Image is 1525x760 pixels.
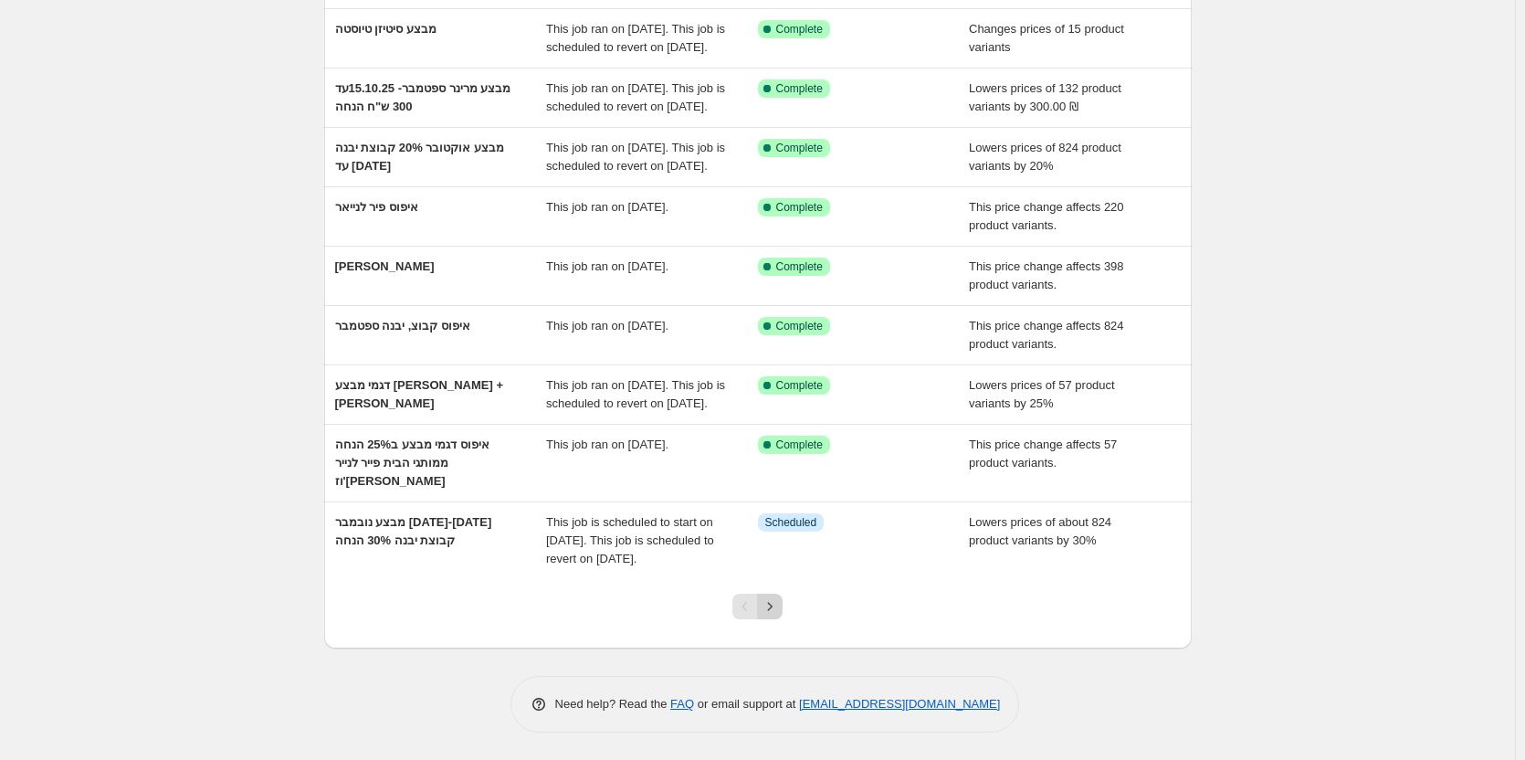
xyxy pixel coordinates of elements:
[546,515,714,565] span: This job is scheduled to start on [DATE]. This job is scheduled to revert on [DATE].
[969,515,1111,547] span: Lowers prices of about 824 product variants by 30%
[969,22,1124,54] span: Changes prices of 15 product variants
[335,259,435,273] span: [PERSON_NAME]
[765,515,817,530] span: Scheduled
[776,200,823,215] span: Complete
[335,378,504,410] span: דגמי מבצע [PERSON_NAME] + [PERSON_NAME]
[776,259,823,274] span: Complete
[969,378,1115,410] span: Lowers prices of 57 product variants by 25%
[969,319,1124,351] span: This price change affects 824 product variants.
[546,378,725,410] span: This job ran on [DATE]. This job is scheduled to revert on [DATE].
[969,438,1117,470] span: This price change affects 57 product variants.
[799,697,1000,711] a: [EMAIL_ADDRESS][DOMAIN_NAME]
[335,200,418,214] span: איפוס פיר לנייאר
[969,200,1124,232] span: This price change affects 220 product variants.
[335,81,511,113] span: מבצע מרינר ספטמבר- 15.10.25עד 300 ש"ח הנחה
[335,515,492,547] span: מבצע נובמבר [DATE]-[DATE] קבוצת יבנה 30% הנחה
[335,141,505,173] span: מבצע אוקטובר 20% קבוצת יבנה עד [DATE]
[969,141,1121,173] span: Lowers prices of 824 product variants by 20%
[546,141,725,173] span: This job ran on [DATE]. This job is scheduled to revert on [DATE].
[969,259,1124,291] span: This price change affects 398 product variants.
[776,81,823,96] span: Complete
[776,319,823,333] span: Complete
[732,594,783,619] nav: Pagination
[776,141,823,155] span: Complete
[546,200,668,214] span: This job ran on [DATE].
[546,81,725,113] span: This job ran on [DATE]. This job is scheduled to revert on [DATE].
[776,378,823,393] span: Complete
[335,319,470,332] span: איפוס קבוצ, יבנה ספטמבר
[694,697,799,711] span: or email support at
[757,594,783,619] button: Next
[546,22,725,54] span: This job ran on [DATE]. This job is scheduled to revert on [DATE].
[546,438,668,451] span: This job ran on [DATE].
[776,438,823,452] span: Complete
[969,81,1121,113] span: Lowers prices of 132 product variants by 300.00 ₪
[335,22,436,36] span: מבצע סיטיזן טיוסטה
[555,697,671,711] span: Need help? Read the
[546,259,668,273] span: This job ran on [DATE].
[335,438,490,488] span: איפוס דגמי מבצע ב25% הנחה ממותגי הבית פייר לנייר וז'[PERSON_NAME]
[776,22,823,37] span: Complete
[670,697,694,711] a: FAQ
[546,319,668,332] span: This job ran on [DATE].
